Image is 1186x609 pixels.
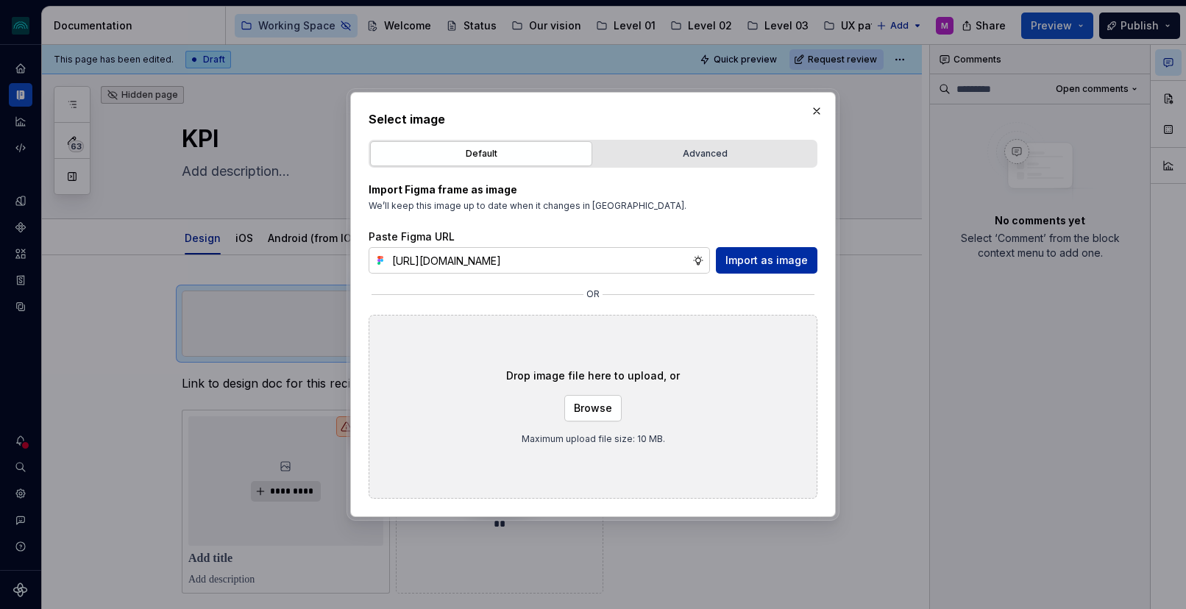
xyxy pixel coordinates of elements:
button: Browse [564,395,622,421]
div: Default [375,146,587,161]
span: Import as image [725,253,808,268]
div: Advanced [599,146,811,161]
p: We’ll keep this image up to date when it changes in [GEOGRAPHIC_DATA]. [369,200,817,212]
p: Import Figma frame as image [369,182,817,197]
span: Browse [574,401,612,416]
p: Drop image file here to upload, or [506,368,680,383]
button: Import as image [716,247,817,274]
input: https://figma.com/file... [386,247,692,274]
label: Paste Figma URL [369,229,455,244]
h2: Select image [369,110,817,128]
p: or [586,288,600,300]
p: Maximum upload file size: 10 MB. [522,433,665,445]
